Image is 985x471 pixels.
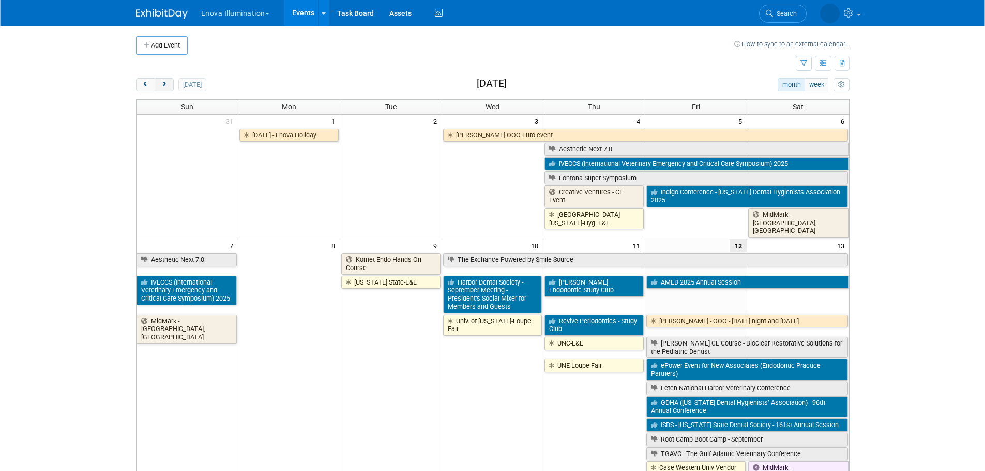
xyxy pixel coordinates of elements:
a: ISDS - [US_STATE] State Dental Society - 161st Annual Session [646,418,847,432]
span: Sun [181,103,193,111]
a: How to sync to an external calendar... [734,40,850,48]
a: UNE-Loupe Fair [544,359,644,372]
a: MidMark - [GEOGRAPHIC_DATA], [GEOGRAPHIC_DATA] [137,315,237,344]
a: Search [759,5,807,23]
a: Fontona Super Symposium [544,171,847,185]
span: 1 [330,115,340,128]
a: Aesthetic Next 7.0 [137,253,237,266]
span: Wed [486,103,499,111]
img: Sarah Swinick [820,4,840,23]
span: Thu [588,103,600,111]
span: Fri [692,103,700,111]
a: Aesthetic Next 7.0 [544,143,848,156]
a: Revive Periodontics - Study Club [544,315,644,336]
a: Indigo Conference - [US_STATE] Dental Hygienists Association 2025 [646,185,847,207]
span: 7 [229,239,238,252]
i: Personalize Calendar [838,82,845,88]
a: GDHA ([US_STATE] Dental Hygienists’ Association) - 96th Annual Conference [646,396,847,417]
button: [DATE] [178,78,206,91]
a: TGAVC - The Gulf Atlantic Veterinary Conference [646,447,847,461]
a: [DATE] - Enova Holiday [239,129,339,142]
span: 10 [530,239,543,252]
span: 11 [632,239,645,252]
a: Univ. of [US_STATE]-Loupe Fair [443,315,542,336]
span: 12 [730,239,747,252]
button: week [805,78,828,91]
span: Sat [793,103,804,111]
span: 13 [836,239,849,252]
a: [PERSON_NAME] OOO Euro event [443,129,848,142]
a: [PERSON_NAME] Endodontic Study Club [544,276,644,297]
a: Harbor Dental Society - September Meeting - President’s Social Mixer for Members and Guests [443,276,542,313]
button: month [778,78,805,91]
span: 3 [534,115,543,128]
button: myCustomButton [834,78,849,91]
span: Search [773,10,797,18]
a: IVECCS (International Veterinary Emergency and Critical Care Symposium) 2025 [544,157,848,170]
button: next [155,78,174,91]
a: Root Camp Boot Camp - September [646,433,847,446]
img: ExhibitDay [136,9,188,19]
a: Fetch National Harbor Veterinary Conference [646,382,847,395]
a: ePower Event for New Associates (Endodontic Practice Partners) [646,359,847,380]
a: The Exchance Powered by Smile Source [443,253,848,266]
a: MidMark - [GEOGRAPHIC_DATA], [GEOGRAPHIC_DATA] [748,208,848,238]
a: UNC-L&L [544,337,644,350]
button: Add Event [136,36,188,55]
a: AMED 2025 Annual Session [646,276,848,289]
span: 4 [635,115,645,128]
a: [PERSON_NAME] CE Course - Bioclear Restorative Solutions for the Pediatric Dentist [646,337,847,358]
a: Creative Ventures - CE Event [544,185,644,207]
span: Tue [385,103,397,111]
a: [US_STATE] State-L&L [341,276,441,289]
span: 5 [737,115,747,128]
span: Mon [282,103,296,111]
h2: [DATE] [477,78,507,89]
span: 8 [330,239,340,252]
span: 6 [840,115,849,128]
a: [GEOGRAPHIC_DATA][US_STATE]-Hyg. L&L [544,208,644,229]
span: 9 [432,239,442,252]
button: prev [136,78,155,91]
span: 31 [225,115,238,128]
a: IVECCS (International Veterinary Emergency and Critical Care Symposium) 2025 [137,276,237,305]
span: 2 [432,115,442,128]
a: [PERSON_NAME] - OOO - [DATE] night and [DATE] [646,315,847,328]
a: Komet Endo Hands-On Course [341,253,441,274]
